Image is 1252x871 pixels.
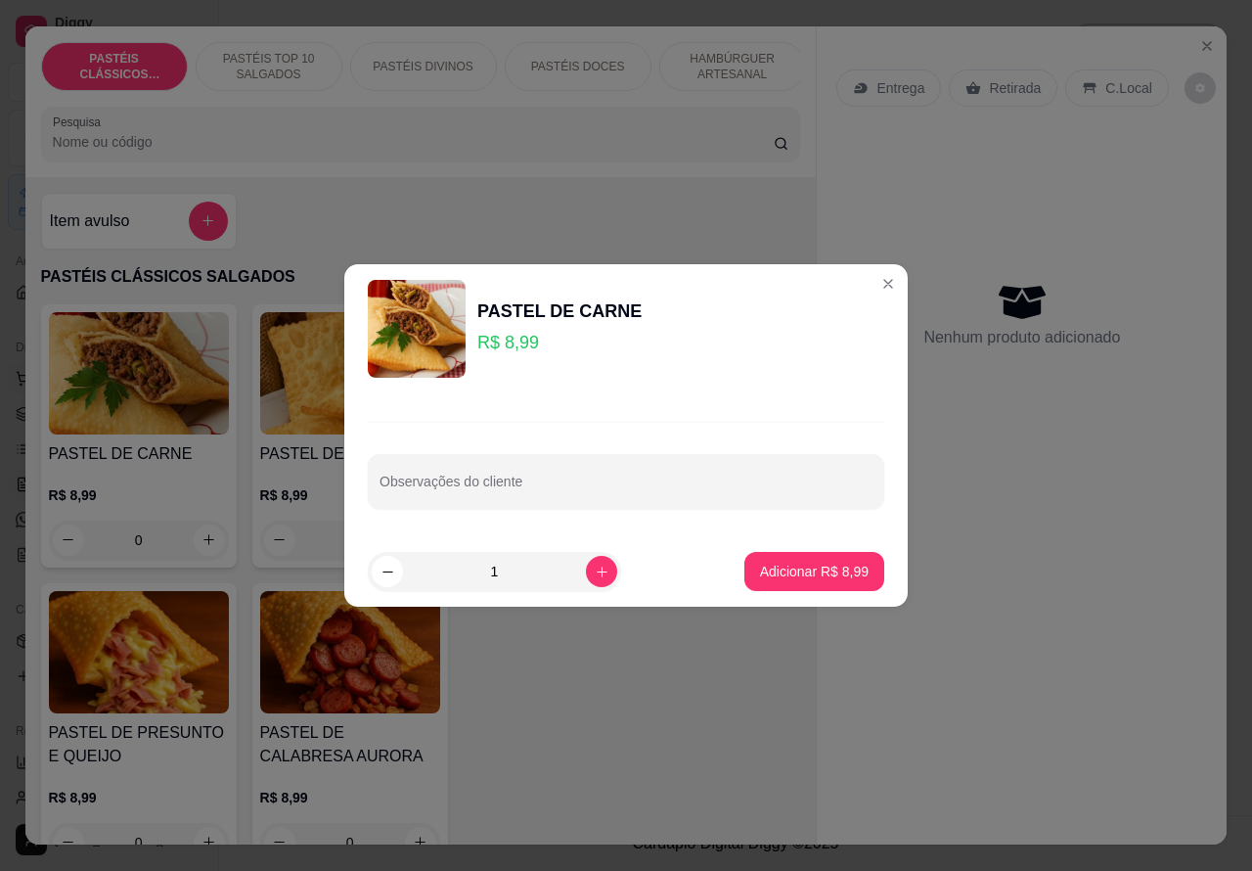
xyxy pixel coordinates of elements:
[368,280,466,378] img: product-image
[760,562,869,581] p: Adicionar R$ 8,99
[380,480,872,499] input: Observações do cliente
[477,298,642,325] div: PASTEL DE CARNE
[372,556,403,587] button: decrease-product-quantity
[872,268,904,299] button: Close
[477,329,642,356] p: R$ 8,99
[744,552,884,591] button: Adicionar R$ 8,99
[586,556,617,587] button: increase-product-quantity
